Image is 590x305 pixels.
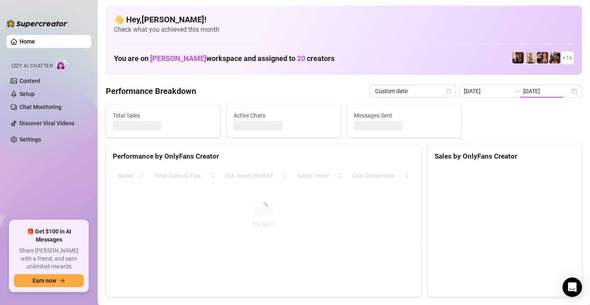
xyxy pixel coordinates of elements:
[14,228,84,244] span: 🎁 Get $100 in AI Messages
[514,88,520,94] span: swap-right
[297,54,305,63] span: 20
[354,111,455,120] span: Messages Sent
[562,277,582,297] div: Open Intercom Messenger
[435,151,575,162] div: Sales by OnlyFans Creator
[113,151,414,162] div: Performance by OnlyFans Creator
[20,104,61,110] a: Chat Monitoring
[20,136,41,143] a: Settings
[20,78,40,84] a: Content
[259,203,267,211] span: loading
[14,274,84,287] button: Earn nowarrow-right
[562,53,572,62] span: + 16
[20,91,35,97] a: Setup
[549,52,560,63] img: Erica (@ericabanks)
[106,85,196,97] h4: Performance Breakdown
[523,87,570,96] input: End date
[464,87,510,96] input: Start date
[537,52,548,63] img: CARMELA (@clutchvip)
[150,54,206,63] span: [PERSON_NAME]
[59,278,65,283] span: arrow-right
[113,111,213,120] span: Total Sales
[514,88,520,94] span: to
[114,54,334,63] h1: You are on workspace and assigned to creators
[56,59,68,71] img: AI Chatter
[14,247,84,271] span: Share [PERSON_NAME] with a friend, and earn unlimited rewards
[7,20,68,28] img: logo-BBDzfeDw.svg
[20,120,74,126] a: Discover Viral Videos
[33,277,56,284] span: Earn now
[512,52,524,63] img: Dragonjen710 (@dragonjen)
[524,52,536,63] img: Monique (@moneybagmoee)
[375,85,451,97] span: Custom date
[20,38,35,45] a: Home
[446,89,451,94] span: calendar
[114,14,574,25] h4: 👋 Hey, [PERSON_NAME] !
[114,25,574,34] span: Check what you achieved this month
[234,111,334,120] span: Active Chats
[11,62,52,70] span: Izzy AI Chatter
